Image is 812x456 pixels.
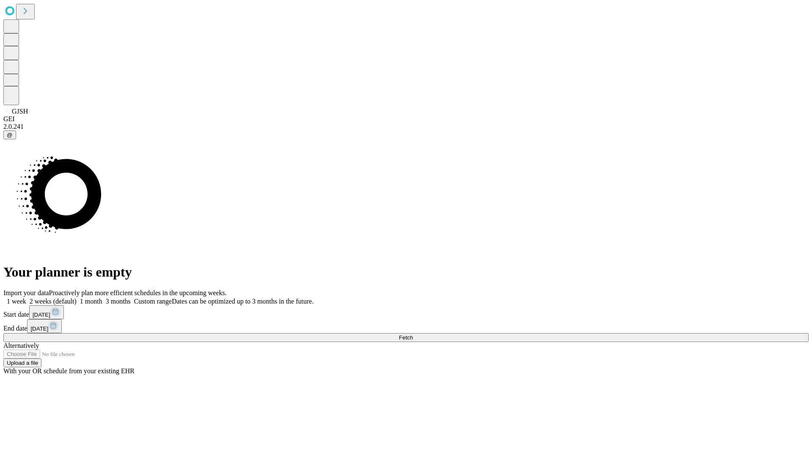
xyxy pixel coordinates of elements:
span: 1 week [7,298,26,305]
span: @ [7,132,13,138]
button: Upload a file [3,358,41,367]
span: Alternatively [3,342,39,349]
span: 2 weeks (default) [30,298,77,305]
button: @ [3,130,16,139]
div: 2.0.241 [3,123,809,130]
span: [DATE] [33,312,50,318]
span: Custom range [134,298,172,305]
div: GEI [3,115,809,123]
h1: Your planner is empty [3,264,809,280]
span: Import your data [3,289,49,296]
button: [DATE] [29,305,64,319]
span: With your OR schedule from your existing EHR [3,367,134,375]
span: Fetch [399,334,413,341]
button: Fetch [3,333,809,342]
div: End date [3,319,809,333]
span: GJSH [12,108,28,115]
button: [DATE] [27,319,62,333]
div: Start date [3,305,809,319]
span: 3 months [106,298,131,305]
span: Dates can be optimized up to 3 months in the future. [172,298,313,305]
span: 1 month [80,298,102,305]
span: Proactively plan more efficient schedules in the upcoming weeks. [49,289,227,296]
span: [DATE] [30,326,48,332]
